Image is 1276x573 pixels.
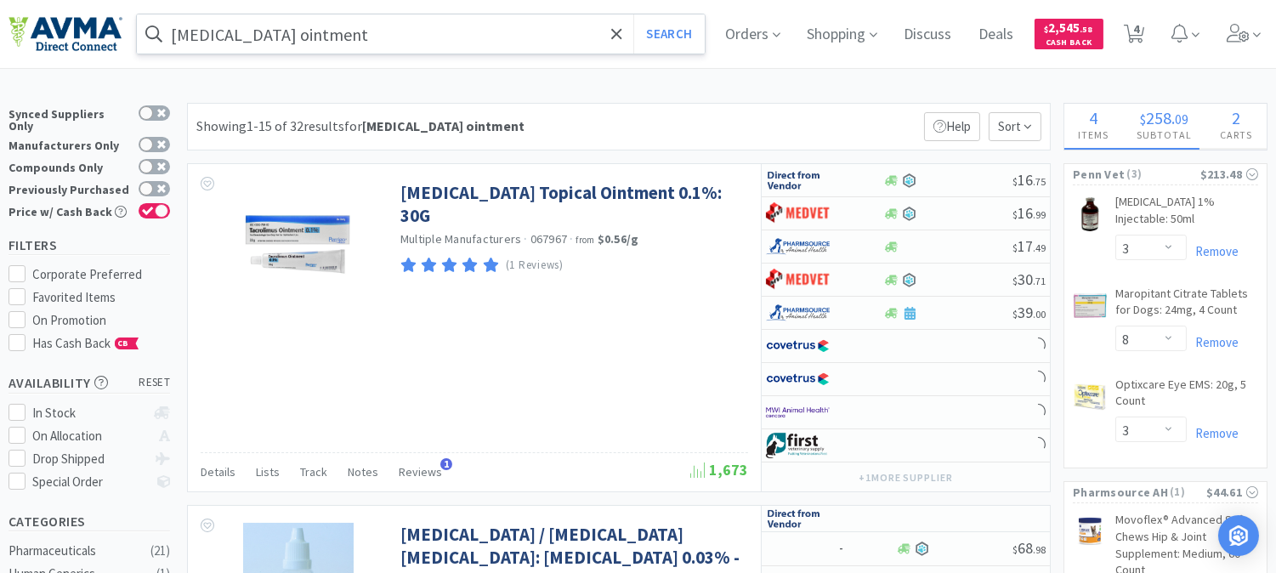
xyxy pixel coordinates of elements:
a: Discuss [898,27,959,43]
img: 7915dbd3f8974342a4dc3feb8efc1740_58.png [766,234,830,259]
span: Details [201,464,235,479]
a: Multiple Manufacturers [400,231,522,247]
span: 16 [1012,203,1046,223]
span: Pharmsource AH [1073,483,1168,502]
span: Sort [989,112,1041,141]
h4: Carts [1206,127,1267,143]
span: CB [116,338,133,349]
span: 30 [1012,269,1046,289]
span: from [576,234,595,246]
div: On Allocation [33,426,146,446]
div: Pharmaceuticals [9,541,146,561]
span: ( 1 ) [1168,484,1206,501]
h6: - [839,542,890,556]
div: Special Order [33,472,146,492]
span: Notes [348,464,378,479]
span: $ [1012,275,1018,287]
div: Showing 1-15 of 32 results [196,116,525,138]
span: Has Cash Back [33,335,139,351]
a: Deals [973,27,1021,43]
span: 067967 [530,231,568,247]
span: reset [139,374,171,392]
img: 77fca1acd8b6420a9015268ca798ef17_1.png [766,366,830,392]
a: Remove [1187,425,1239,441]
a: 4 [1117,29,1152,44]
div: Favorited Items [33,287,171,308]
span: 258 [1147,107,1172,128]
h4: Subtotal [1123,127,1206,143]
span: $ [1012,241,1018,254]
div: On Promotion [33,310,171,331]
img: a236d7d2e5ac4d7698265bcf8e4c2868_586678.png [1073,289,1107,323]
span: . 98 [1033,543,1046,556]
div: Previously Purchased [9,181,130,196]
strong: [MEDICAL_DATA] ointment [362,117,525,134]
div: Drop Shipped [33,449,146,469]
span: $ [1012,175,1018,188]
div: Corporate Preferred [33,264,171,285]
a: [MEDICAL_DATA] 1% Injectable: 50ml [1115,194,1258,234]
span: 68 [1012,538,1046,558]
span: 16 [1012,170,1046,190]
span: 2 [1233,107,1241,128]
a: $2,545.58Cash Back [1035,11,1103,57]
img: 0520b1f1c40b433b85055fa6ee440840_36090.png [243,181,354,292]
span: 39 [1012,303,1046,322]
img: f6b2451649754179b5b4e0c70c3f7cb0_2.png [766,400,830,425]
a: Remove [1187,334,1239,350]
div: Manufacturers Only [9,137,130,151]
span: Reviews [399,464,442,479]
div: In Stock [33,403,146,423]
span: 1 [440,458,452,470]
span: for [344,117,525,134]
input: Search by item, sku, manufacturer, ingredient, size... [137,14,705,54]
strong: $0.56 / g [598,231,639,247]
div: $213.48 [1200,165,1258,184]
h5: Filters [9,235,170,255]
span: Penn Vet [1073,165,1125,184]
span: . 58 [1080,24,1093,35]
span: $ [1012,543,1018,556]
a: Optixcare Eye EMS: 20g, 5 Count [1115,377,1258,417]
span: 4 [1090,107,1098,128]
div: Compounds Only [9,159,130,173]
span: 17 [1012,236,1046,256]
span: ( 3 ) [1125,166,1199,183]
img: 67d67680309e4a0bb49a5ff0391dcc42_6.png [766,433,830,458]
span: Track [300,464,327,479]
div: $44.61 [1206,483,1258,502]
a: Remove [1187,243,1239,259]
img: b7aa302f787749648a5d1a145ac938bd_413743.png [1073,380,1107,414]
div: . [1123,110,1206,127]
span: . 71 [1033,275,1046,287]
span: 1,673 [690,460,748,479]
img: c67096674d5b41e1bca769e75293f8dd_19.png [766,167,830,193]
span: 09 [1176,111,1189,128]
p: (1 Reviews) [506,257,564,275]
img: e4e33dab9f054f5782a47901c742baa9_102.png [9,16,122,52]
div: Price w/ Cash Back [9,203,130,218]
div: Synced Suppliers Only [9,105,130,132]
span: $ [1141,111,1147,128]
span: . 75 [1033,175,1046,188]
h5: Availability [9,373,170,393]
span: . 49 [1033,241,1046,254]
span: Lists [256,464,280,479]
span: $ [1045,24,1049,35]
h5: Categories [9,512,170,531]
span: $ [1012,308,1018,321]
img: bdd3c0f4347043b9a893056ed883a29a_120.png [766,267,830,292]
img: 7915dbd3f8974342a4dc3feb8efc1740_58.png [766,300,830,326]
span: . 99 [1033,208,1046,221]
img: 78666a07fa6f4c0889dc0cb07dec49a7_632185.png [1073,515,1107,549]
button: Search [633,14,704,54]
img: 4fffc8d2af9b4a8dba8d4b907e8b61ee_755787.png [1073,197,1107,231]
span: Cash Back [1045,38,1093,49]
a: [MEDICAL_DATA] Topical Ointment 0.1%: 30G [400,181,744,228]
span: . 00 [1033,308,1046,321]
a: Maropitant Citrate Tablets for Dogs: 24mg, 4 Count [1115,286,1258,326]
span: $ [1012,208,1018,221]
button: +1more supplier [850,466,961,490]
img: 77fca1acd8b6420a9015268ca798ef17_1.png [766,333,830,359]
div: ( 21 ) [150,541,170,561]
